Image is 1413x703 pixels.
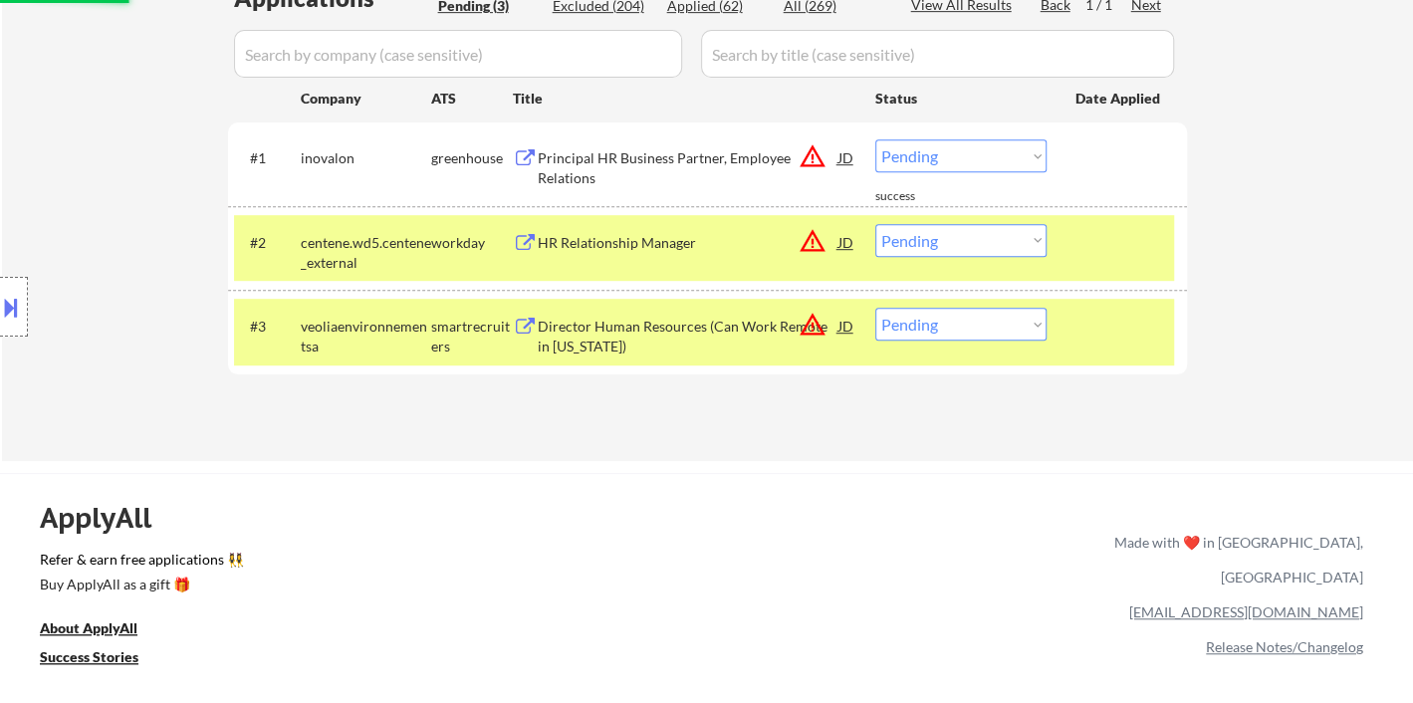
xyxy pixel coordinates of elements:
a: Refer & earn free applications 👯‍♀️ [40,553,698,574]
div: Buy ApplyAll as a gift 🎁 [40,578,239,591]
input: Search by title (case sensitive) [701,30,1174,78]
div: Made with ❤️ in [GEOGRAPHIC_DATA], [GEOGRAPHIC_DATA] [1106,525,1363,594]
div: success [875,188,955,205]
input: Search by company (case sensitive) [234,30,682,78]
div: Status [875,80,1047,116]
div: workday [431,233,513,253]
div: greenhouse [431,148,513,168]
div: Date Applied [1075,89,1163,109]
div: smartrecruiters [431,317,513,355]
a: Release Notes/Changelog [1206,638,1363,655]
div: Company [301,89,431,109]
button: warning_amber [799,227,826,255]
a: Success Stories [40,646,165,671]
a: [EMAIL_ADDRESS][DOMAIN_NAME] [1129,603,1363,620]
u: Success Stories [40,648,138,665]
button: warning_amber [799,311,826,339]
div: ApplyAll [40,501,174,535]
div: JD [836,139,856,175]
button: warning_amber [799,142,826,170]
div: veoliaenvironnementsa [301,317,431,355]
a: Buy ApplyAll as a gift 🎁 [40,574,239,598]
div: Principal HR Business Partner, Employee Relations [538,148,838,187]
div: JD [836,224,856,260]
div: Director Human Resources (Can Work Remote in [US_STATE]) [538,317,838,355]
div: centene.wd5.centene_external [301,233,431,272]
div: inovalon [301,148,431,168]
div: ATS [431,89,513,109]
div: Title [513,89,856,109]
div: JD [836,308,856,344]
u: About ApplyAll [40,619,137,636]
a: About ApplyAll [40,617,165,642]
div: HR Relationship Manager [538,233,838,253]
